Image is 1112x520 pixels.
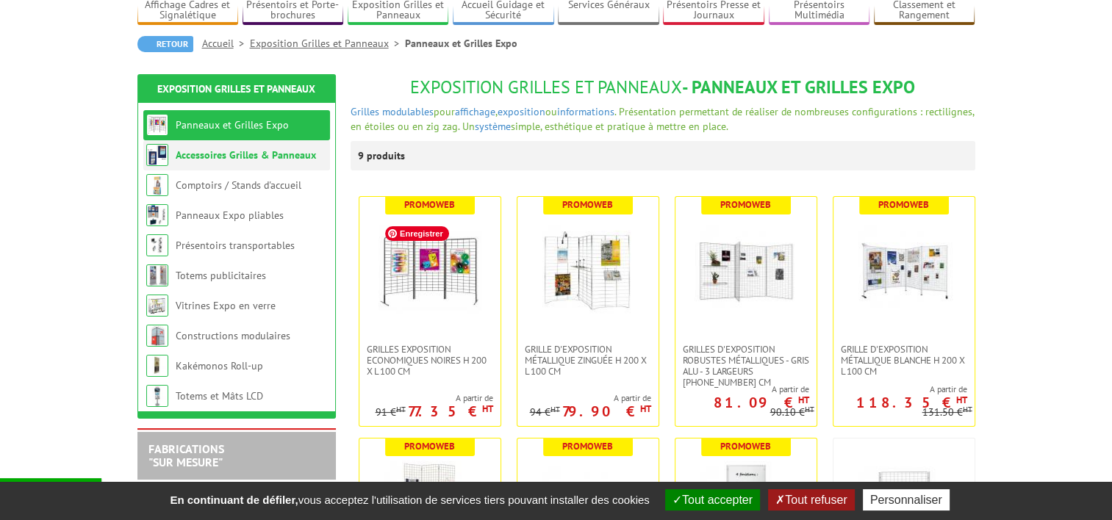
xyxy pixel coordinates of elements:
[640,402,651,415] sup: HT
[176,269,266,282] a: Totems publicitaires
[137,36,193,52] a: Retour
[351,105,974,133] span: pour , ou . Présentation permettant de réaliser de nombreuses configurations : rectilignes, en ét...
[455,105,495,118] a: affichage
[675,383,809,395] span: A partir de
[956,394,967,406] sup: HT
[805,404,814,414] sup: HT
[376,392,493,404] span: A partir de
[379,219,481,322] img: Grilles Exposition Economiques Noires H 200 x L 100 cm
[537,219,639,322] img: Grille d'exposition métallique Zinguée H 200 x L 100 cm
[351,78,975,97] h1: - Panneaux et Grilles Expo
[498,105,545,118] a: exposition
[176,389,263,402] a: Totems et Mâts LCD
[146,234,168,256] img: Présentoirs transportables
[146,295,168,317] img: Vitrines Expo en verre
[358,141,413,170] p: 9 produits
[146,204,168,226] img: Panneaux Expo pliables
[146,355,168,377] img: Kakémonos Roll-up
[367,344,493,377] span: Grilles Exposition Economiques Noires H 200 x L 100 cm
[683,344,809,388] span: Grilles d'exposition robustes métalliques - gris alu - 3 largeurs [PHONE_NUMBER] cm
[146,114,168,136] img: Panneaux et Grilles Expo
[517,344,659,377] a: Grille d'exposition métallique Zinguée H 200 x L 100 cm
[146,174,168,196] img: Comptoirs / Stands d'accueil
[562,440,613,452] b: Promoweb
[853,219,955,322] img: Grille d'exposition métallique blanche H 200 x L 100 cm
[798,394,809,406] sup: HT
[250,37,405,50] a: Exposition Grilles et Panneaux
[408,407,493,416] p: 77.35 €
[404,440,455,452] b: Promoweb
[562,198,613,211] b: Promoweb
[695,219,797,322] img: Grilles d'exposition robustes métalliques - gris alu - 3 largeurs 70-100-120 cm
[720,440,771,452] b: Promoweb
[841,344,967,377] span: Grille d'exposition métallique blanche H 200 x L 100 cm
[157,82,315,95] a: Exposition Grilles et Panneaux
[176,209,284,222] a: Panneaux Expo pliables
[768,489,854,510] button: Tout refuser
[359,344,501,377] a: Grilles Exposition Economiques Noires H 200 x L 100 cm
[665,489,760,510] button: Tout accepter
[376,407,406,418] p: 91 €
[146,385,168,407] img: Totems et Mâts LCD
[770,407,814,418] p: 90.10 €
[530,407,560,418] p: 94 €
[176,299,276,312] a: Vitrines Expo en verre
[530,392,651,404] span: A partir de
[170,494,298,506] strong: En continuant de défiler,
[148,441,224,469] a: FABRICATIONS"Sur Mesure"
[202,37,250,50] a: Accueil
[675,344,817,388] a: Grilles d'exposition robustes métalliques - gris alu - 3 largeurs [PHONE_NUMBER] cm
[550,404,560,414] sup: HT
[146,264,168,286] img: Totems publicitaires
[382,105,434,118] a: modulables
[176,359,263,372] a: Kakémonos Roll-up
[396,404,406,414] sup: HT
[176,329,290,342] a: Constructions modulaires
[878,198,929,211] b: Promoweb
[557,105,614,118] a: informations
[863,489,950,510] button: Personnaliser (fenêtre modale)
[405,36,517,51] li: Panneaux et Grilles Expo
[162,494,656,506] span: vous acceptez l'utilisation de services tiers pouvant installer des cookies
[176,178,301,192] a: Comptoirs / Stands d'accueil
[176,118,289,131] a: Panneaux et Grilles Expo
[714,398,809,407] p: 81.09 €
[482,402,493,415] sup: HT
[833,344,975,377] a: Grille d'exposition métallique blanche H 200 x L 100 cm
[856,398,967,407] p: 118.35 €
[963,404,972,414] sup: HT
[833,383,967,395] span: A partir de
[385,226,449,241] span: Enregistrer
[410,76,682,98] span: Exposition Grilles et Panneaux
[176,148,316,162] a: Accessoires Grilles & Panneaux
[562,407,651,416] p: 79.90 €
[720,198,771,211] b: Promoweb
[146,325,168,347] img: Constructions modulaires
[922,407,972,418] p: 131.50 €
[404,198,455,211] b: Promoweb
[475,120,511,133] a: système
[146,144,168,166] img: Accessoires Grilles & Panneaux
[351,105,379,118] a: Grilles
[176,239,295,252] a: Présentoirs transportables
[525,344,651,377] span: Grille d'exposition métallique Zinguée H 200 x L 100 cm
